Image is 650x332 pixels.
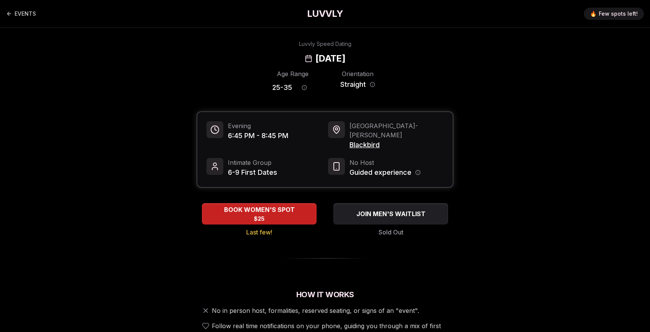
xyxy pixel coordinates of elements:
[6,6,36,21] a: Back to events
[349,121,444,140] span: [GEOGRAPHIC_DATA] - [PERSON_NAME]
[223,205,296,214] span: BOOK WOMEN'S SPOT
[340,79,366,90] span: Straight
[370,82,375,87] button: Orientation information
[272,69,313,78] div: Age Range
[246,228,272,237] span: Last few!
[355,209,427,218] span: JOIN MEN'S WAITLIST
[202,203,317,225] button: BOOK WOMEN'S SPOT - Last few!
[228,158,277,167] span: Intimate Group
[272,82,292,93] span: 25 - 35
[349,167,411,178] span: Guided experience
[212,306,419,315] span: No in person host, formalities, reserved seating, or signs of an "event".
[315,52,345,65] h2: [DATE]
[228,121,288,130] span: Evening
[337,69,378,78] div: Orientation
[197,289,453,300] h2: How It Works
[299,40,351,48] div: Luvvly Speed Dating
[254,215,265,223] span: $25
[333,203,448,225] button: JOIN MEN'S WAITLIST - Sold Out
[415,170,421,175] button: Host information
[307,8,343,20] a: LUVVLY
[599,10,638,18] span: Few spots left!
[296,79,313,96] button: Age range information
[349,140,444,150] span: Blackbird
[379,228,403,237] span: Sold Out
[590,10,596,18] span: 🔥
[228,167,277,178] span: 6-9 First Dates
[349,158,421,167] span: No Host
[228,130,288,141] span: 6:45 PM - 8:45 PM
